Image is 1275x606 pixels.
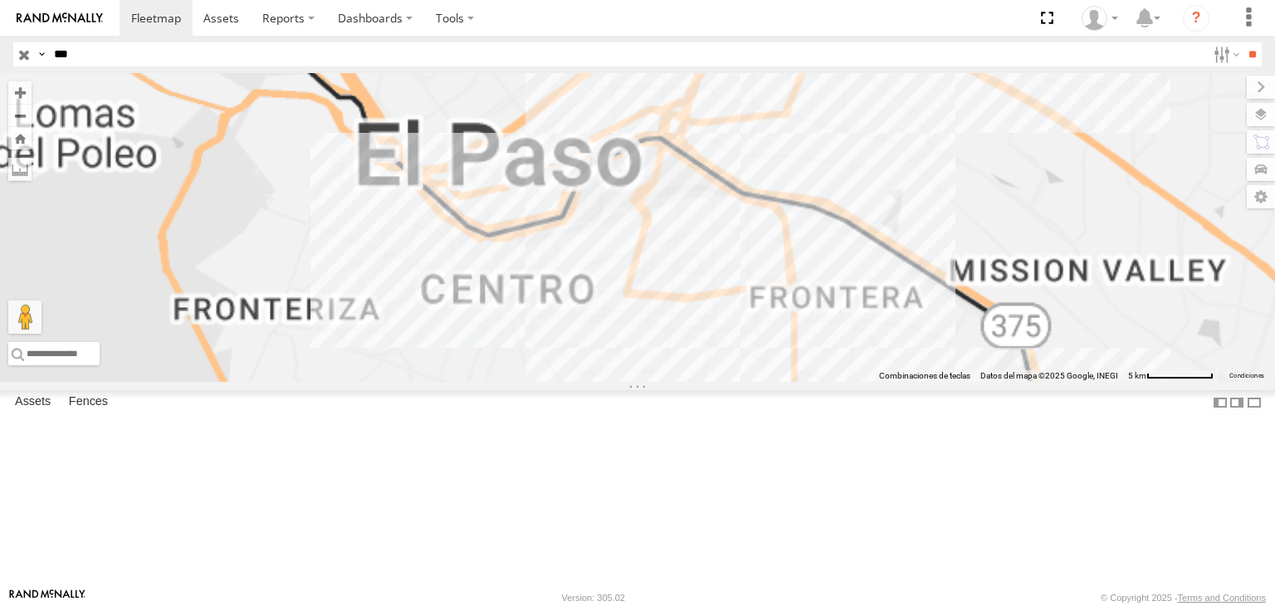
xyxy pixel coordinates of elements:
[7,391,59,414] label: Assets
[980,371,1118,380] span: Datos del mapa ©2025 Google, INEGI
[8,127,32,149] button: Zoom Home
[1246,390,1263,414] label: Hide Summary Table
[35,42,48,66] label: Search Query
[8,158,32,181] label: Measure
[17,12,103,24] img: rand-logo.svg
[879,370,970,382] button: Combinaciones de teclas
[1178,593,1266,603] a: Terms and Conditions
[1183,5,1209,32] i: ?
[1101,593,1266,603] div: © Copyright 2025 -
[61,391,116,414] label: Fences
[1123,370,1219,382] button: Escala del mapa: 5 km por 77 píxeles
[9,589,85,606] a: Visit our Website
[1212,390,1229,414] label: Dock Summary Table to the Left
[8,104,32,127] button: Zoom out
[1229,373,1264,379] a: Condiciones
[1247,185,1275,208] label: Map Settings
[562,593,625,603] div: Version: 305.02
[8,301,42,334] button: Arrastra el hombrecito naranja al mapa para abrir Street View
[8,81,32,104] button: Zoom in
[1076,6,1124,31] div: Irving Rodriguez
[1207,42,1243,66] label: Search Filter Options
[1229,390,1245,414] label: Dock Summary Table to the Right
[1128,371,1146,380] span: 5 km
